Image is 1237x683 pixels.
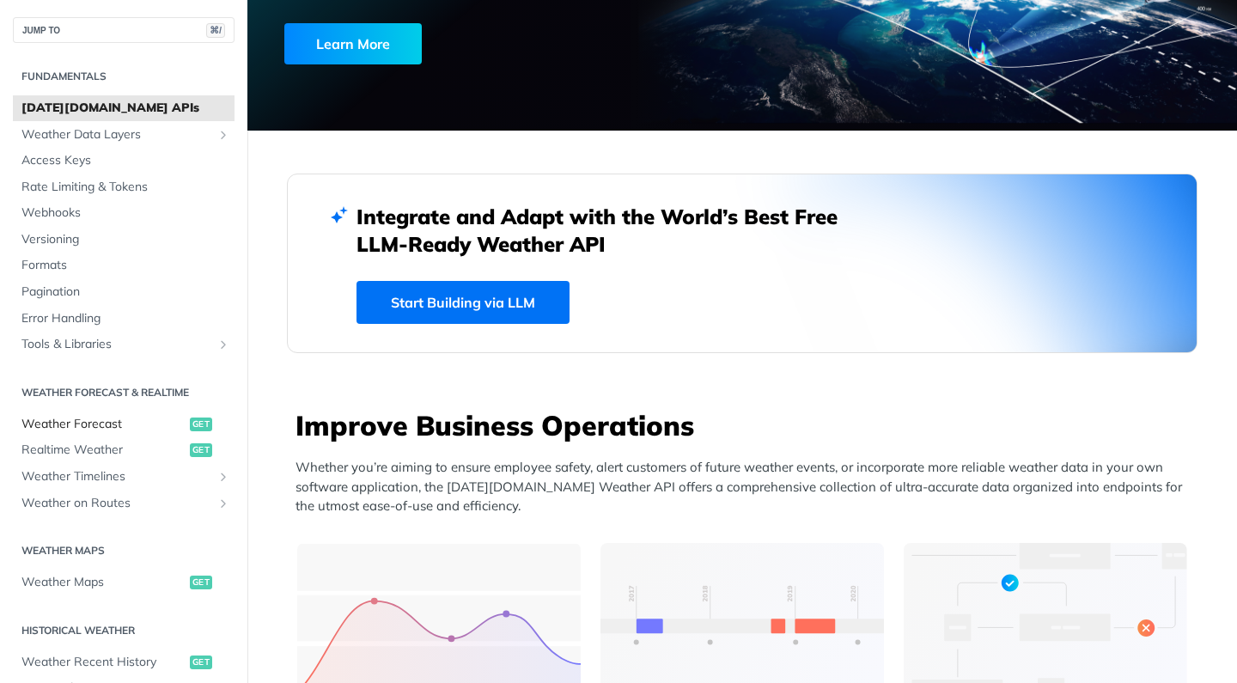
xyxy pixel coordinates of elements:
span: [DATE][DOMAIN_NAME] APIs [21,100,230,117]
span: Formats [21,257,230,274]
a: Versioning [13,227,235,253]
a: Pagination [13,279,235,305]
a: Weather TimelinesShow subpages for Weather Timelines [13,464,235,490]
span: Weather Data Layers [21,126,212,143]
a: Weather on RoutesShow subpages for Weather on Routes [13,491,235,516]
h2: Weather Maps [13,543,235,558]
button: Show subpages for Weather on Routes [216,497,230,510]
h3: Improve Business Operations [296,406,1197,444]
button: Show subpages for Weather Timelines [216,470,230,484]
span: Weather Forecast [21,416,186,433]
a: Weather Forecastget [13,412,235,437]
span: Weather Recent History [21,654,186,671]
a: Start Building via LLM [356,281,570,324]
a: Webhooks [13,200,235,226]
h2: Weather Forecast & realtime [13,385,235,400]
span: Error Handling [21,310,230,327]
span: Weather on Routes [21,495,212,512]
span: Pagination [21,284,230,301]
span: Realtime Weather [21,442,186,459]
a: Formats [13,253,235,278]
a: Realtime Weatherget [13,437,235,463]
span: Access Keys [21,152,230,169]
a: Weather Mapsget [13,570,235,595]
span: get [190,656,212,669]
a: Weather Data LayersShow subpages for Weather Data Layers [13,122,235,148]
a: Tools & LibrariesShow subpages for Tools & Libraries [13,332,235,357]
span: ⌘/ [206,23,225,38]
button: Show subpages for Tools & Libraries [216,338,230,351]
a: Access Keys [13,148,235,174]
span: Weather Maps [21,574,186,591]
span: Webhooks [21,204,230,222]
a: [DATE][DOMAIN_NAME] APIs [13,95,235,121]
div: Learn More [284,23,422,64]
h2: Fundamentals [13,69,235,84]
span: get [190,418,212,431]
button: Show subpages for Weather Data Layers [216,128,230,142]
a: Error Handling [13,306,235,332]
span: Versioning [21,231,230,248]
a: Rate Limiting & Tokens [13,174,235,200]
span: get [190,576,212,589]
span: get [190,443,212,457]
h2: Integrate and Adapt with the World’s Best Free LLM-Ready Weather API [356,203,863,258]
span: Rate Limiting & Tokens [21,179,230,196]
a: Learn More [284,23,666,64]
span: Weather Timelines [21,468,212,485]
button: JUMP TO⌘/ [13,17,235,43]
a: Weather Recent Historyget [13,649,235,675]
h2: Historical Weather [13,623,235,638]
span: Tools & Libraries [21,336,212,353]
p: Whether you’re aiming to ensure employee safety, alert customers of future weather events, or inc... [296,458,1197,516]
